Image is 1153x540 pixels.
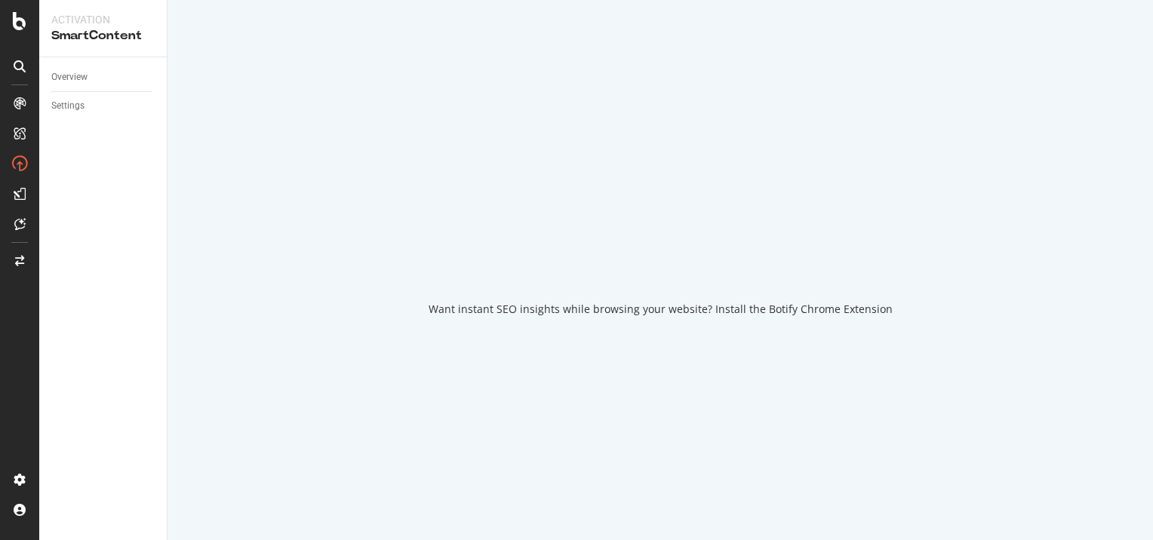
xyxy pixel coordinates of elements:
[51,12,155,27] div: Activation
[429,302,893,317] div: Want instant SEO insights while browsing your website? Install the Botify Chrome Extension
[51,69,156,85] a: Overview
[51,98,156,114] a: Settings
[51,27,155,44] div: SmartContent
[51,69,88,85] div: Overview
[51,98,85,114] div: Settings
[606,223,715,278] div: animation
